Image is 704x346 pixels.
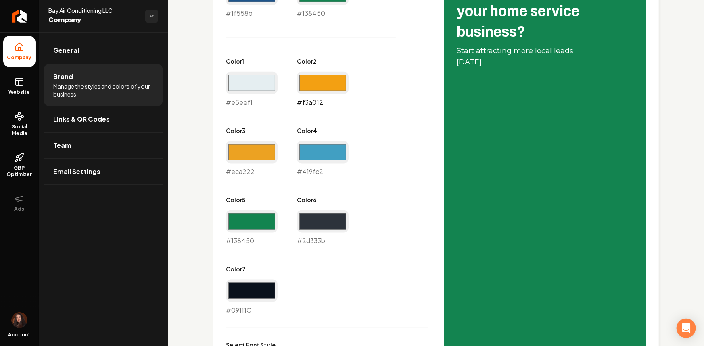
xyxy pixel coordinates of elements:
[226,280,278,315] div: #09111C
[226,126,278,135] label: Color 3
[11,206,28,212] span: Ads
[6,89,33,95] span: Website
[677,319,696,338] div: Abrir Intercom Messenger
[3,187,36,219] button: Ads
[53,167,100,176] span: Email Settings
[226,141,278,176] div: #eca222
[3,105,36,143] a: Social Media
[3,70,36,102] a: Website
[48,6,139,15] span: Bay Air Conditioning LLC
[226,210,278,246] div: #138450
[8,331,31,338] span: Account
[4,54,35,61] span: Company
[3,165,36,178] span: GBP Optimizer
[297,210,349,246] div: #2d333b
[48,15,139,26] span: Company
[3,124,36,137] span: Social Media
[11,312,27,328] button: Open user button
[226,72,278,107] div: #e5eef1
[12,10,27,23] img: Rebolt Logo
[297,196,349,204] label: Color 6
[53,72,73,81] span: Brand
[53,82,153,98] span: Manage the styles and colors of your business.
[11,312,27,328] img: Delfina Cavallaro
[53,114,110,124] span: Links & QR Codes
[297,72,349,107] div: #f3a012
[3,146,36,184] a: GBP Optimizer
[53,141,71,150] span: Team
[53,46,79,55] span: General
[226,265,278,273] label: Color 7
[297,57,349,65] label: Color 2
[226,57,278,65] label: Color 1
[44,159,163,184] a: Email Settings
[297,141,349,176] div: #419fc2
[44,106,163,132] a: Links & QR Codes
[226,196,278,204] label: Color 5
[44,133,163,158] a: Team
[44,37,163,63] a: General
[297,126,349,135] label: Color 4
